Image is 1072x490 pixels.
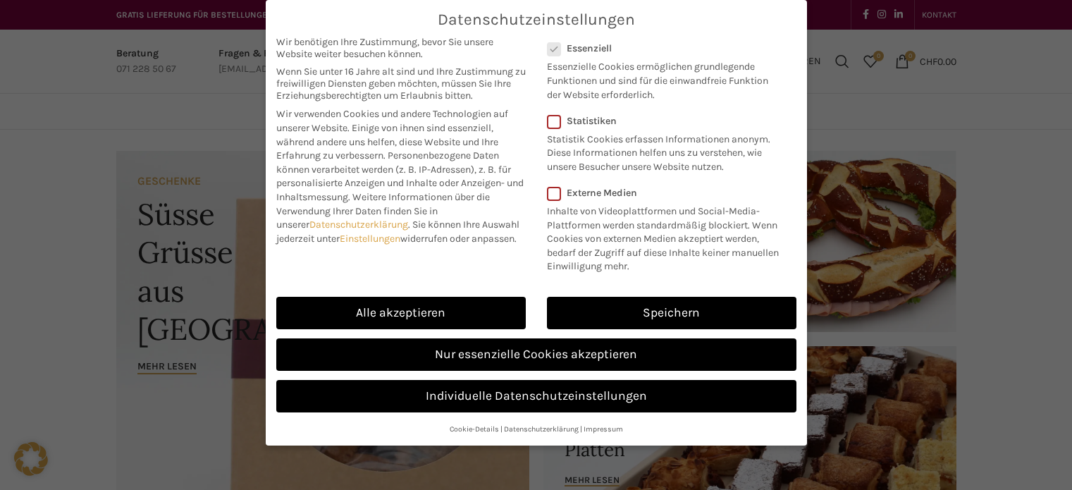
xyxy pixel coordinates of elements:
span: Datenschutzeinstellungen [438,11,635,29]
p: Statistik Cookies erfassen Informationen anonym. Diese Informationen helfen uns zu verstehen, wie... [547,127,778,174]
span: Wenn Sie unter 16 Jahre alt sind und Ihre Zustimmung zu freiwilligen Diensten geben möchten, müss... [276,66,526,102]
a: Einstellungen [340,233,400,245]
p: Essenzielle Cookies ermöglichen grundlegende Funktionen und sind für die einwandfreie Funktion de... [547,54,778,102]
a: Cookie-Details [450,424,499,434]
label: Externe Medien [547,187,787,199]
a: Alle akzeptieren [276,297,526,329]
a: Impressum [584,424,623,434]
span: Wir verwenden Cookies und andere Technologien auf unserer Website. Einige von ihnen sind essenzie... [276,108,508,161]
a: Nur essenzielle Cookies akzeptieren [276,338,796,371]
a: Datenschutzerklärung [309,219,408,231]
label: Essenziell [547,42,778,54]
span: Personenbezogene Daten können verarbeitet werden (z. B. IP-Adressen), z. B. für personalisierte A... [276,149,524,203]
label: Statistiken [547,115,778,127]
p: Inhalte von Videoplattformen und Social-Media-Plattformen werden standardmäßig blockiert. Wenn Co... [547,199,787,274]
span: Wir benötigen Ihre Zustimmung, bevor Sie unsere Website weiter besuchen können. [276,36,526,60]
span: Sie können Ihre Auswahl jederzeit unter widerrufen oder anpassen. [276,219,519,245]
span: Weitere Informationen über die Verwendung Ihrer Daten finden Sie in unserer . [276,191,490,231]
a: Datenschutzerklärung [504,424,579,434]
a: Individuelle Datenschutzeinstellungen [276,380,796,412]
a: Speichern [547,297,796,329]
